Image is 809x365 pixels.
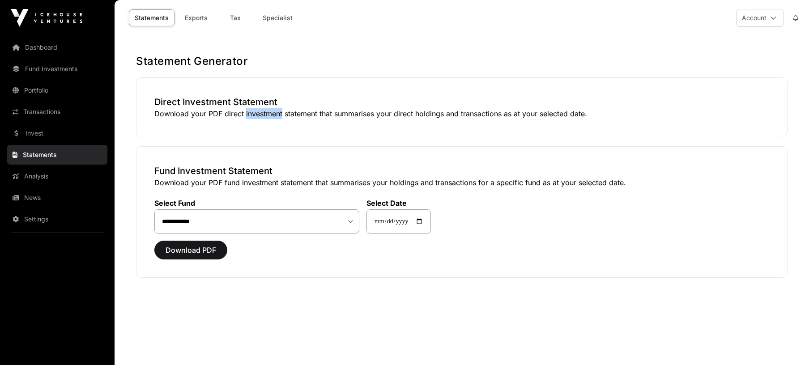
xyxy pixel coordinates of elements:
a: News [7,188,107,208]
a: Statements [7,145,107,165]
span: Download PDF [166,245,216,255]
a: Tax [217,9,253,26]
a: Exports [178,9,214,26]
a: Fund Investments [7,59,107,79]
a: Analysis [7,166,107,186]
a: Download PDF [154,250,227,259]
h3: Fund Investment Statement [154,165,769,177]
a: Invest [7,123,107,143]
a: Statements [129,9,175,26]
label: Select Date [366,199,431,208]
h1: Statement Generator [136,54,788,68]
a: Specialist [257,9,298,26]
a: Transactions [7,102,107,122]
iframe: Chat Widget [764,322,809,365]
h3: Direct Investment Statement [154,96,769,108]
button: Account [736,9,784,27]
a: Settings [7,209,107,229]
a: Dashboard [7,38,107,57]
a: Portfolio [7,81,107,100]
label: Select Fund [154,199,359,208]
p: Download your PDF fund investment statement that summarises your holdings and transactions for a ... [154,177,769,188]
button: Download PDF [154,241,227,259]
p: Download your PDF direct investment statement that summarises your direct holdings and transactio... [154,108,769,119]
img: Icehouse Ventures Logo [11,9,82,27]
